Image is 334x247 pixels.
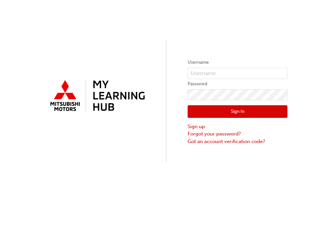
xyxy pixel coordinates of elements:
[188,130,287,138] a: Forgot your password?
[47,77,146,115] img: mmal
[188,123,287,130] a: Sign up
[188,68,287,79] input: Username
[188,58,287,66] label: Username
[188,138,287,145] a: Got an account verification code?
[188,80,287,88] label: Password
[188,105,287,118] button: Sign In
